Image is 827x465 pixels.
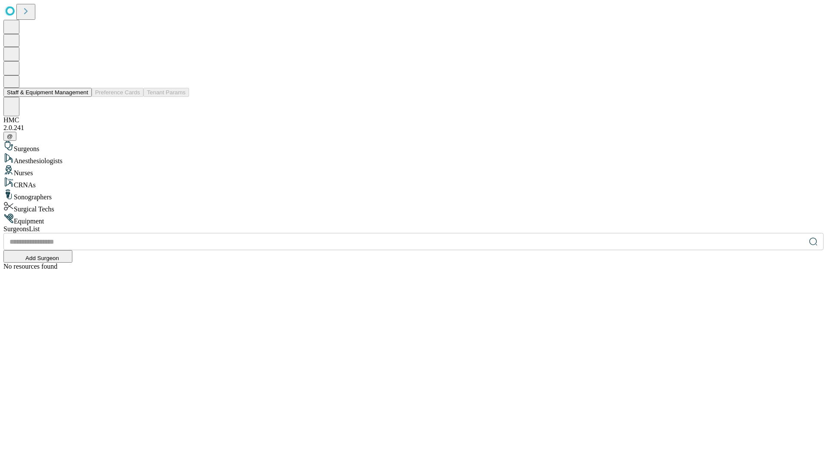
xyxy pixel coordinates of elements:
[3,124,824,132] div: 2.0.241
[3,213,824,225] div: Equipment
[3,263,824,270] div: No resources found
[7,133,13,139] span: @
[143,88,189,97] button: Tenant Params
[3,225,824,233] div: Surgeons List
[3,177,824,189] div: CRNAs
[3,189,824,201] div: Sonographers
[3,88,92,97] button: Staff & Equipment Management
[3,153,824,165] div: Anesthesiologists
[3,141,824,153] div: Surgeons
[3,132,16,141] button: @
[92,88,143,97] button: Preference Cards
[3,250,72,263] button: Add Surgeon
[25,255,59,261] span: Add Surgeon
[3,165,824,177] div: Nurses
[3,116,824,124] div: HMC
[3,201,824,213] div: Surgical Techs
